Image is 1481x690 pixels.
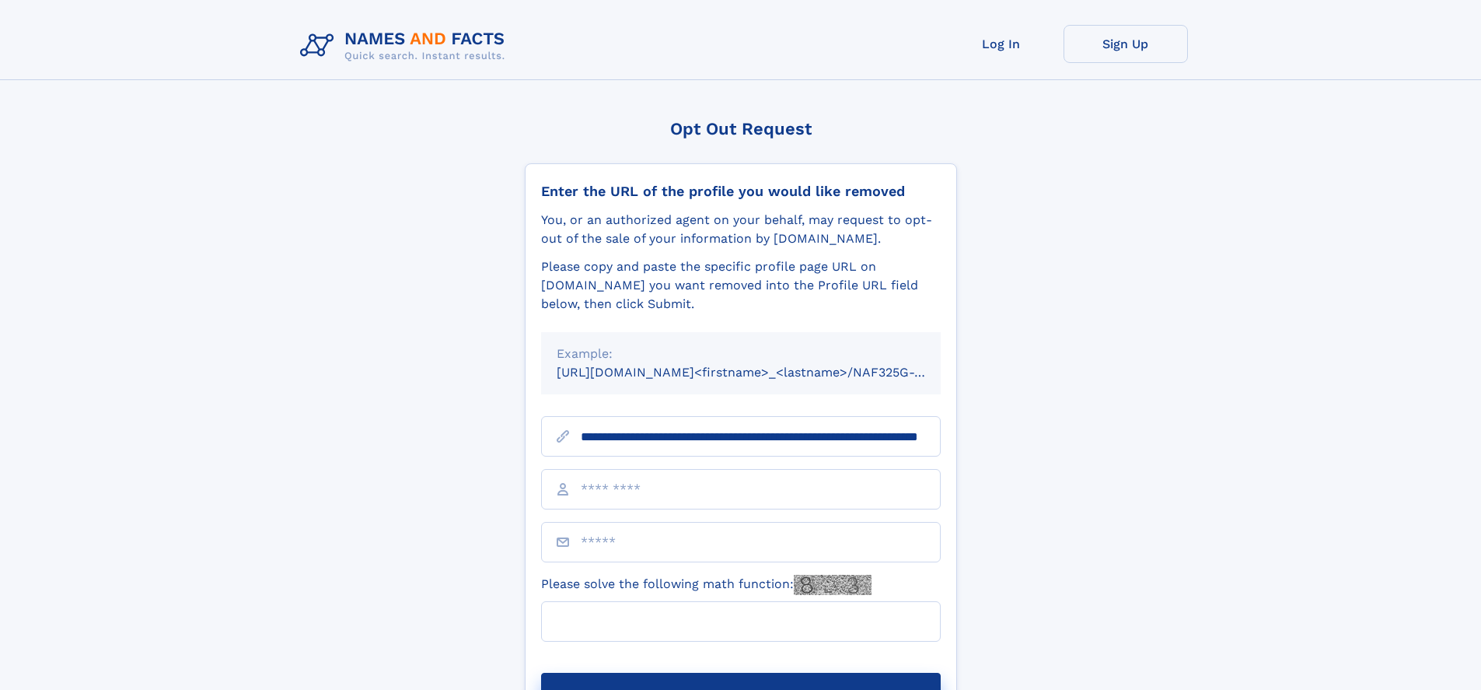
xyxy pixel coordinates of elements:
img: Logo Names and Facts [294,25,518,67]
small: [URL][DOMAIN_NAME]<firstname>_<lastname>/NAF325G-xxxxxxxx [557,365,970,380]
a: Log In [939,25,1064,63]
a: Sign Up [1064,25,1188,63]
div: Opt Out Request [525,119,957,138]
div: Enter the URL of the profile you would like removed [541,183,941,200]
label: Please solve the following math function: [541,575,871,595]
div: Please copy and paste the specific profile page URL on [DOMAIN_NAME] you want removed into the Pr... [541,257,941,313]
div: Example: [557,345,925,363]
div: You, or an authorized agent on your behalf, may request to opt-out of the sale of your informatio... [541,211,941,248]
